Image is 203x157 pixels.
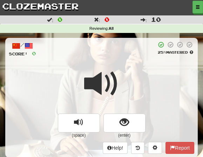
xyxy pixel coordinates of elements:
[109,26,114,30] strong: All
[103,132,146,138] small: (enter)
[9,41,36,50] div: /
[57,16,62,23] span: 0
[165,142,194,154] button: Report
[104,16,109,23] span: 0
[47,17,53,22] span: :
[156,50,194,55] div: Mastered
[32,50,36,56] span: 0
[58,132,100,138] small: (space)
[103,142,128,154] button: Help!
[103,114,146,132] button: show sentence
[131,142,144,154] button: Round history (alt+y)
[94,17,100,22] span: :
[141,17,147,22] span: :
[9,52,28,56] span: Score:
[158,50,166,54] span: 25 %
[151,16,161,23] span: 10
[58,114,100,132] button: replay audio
